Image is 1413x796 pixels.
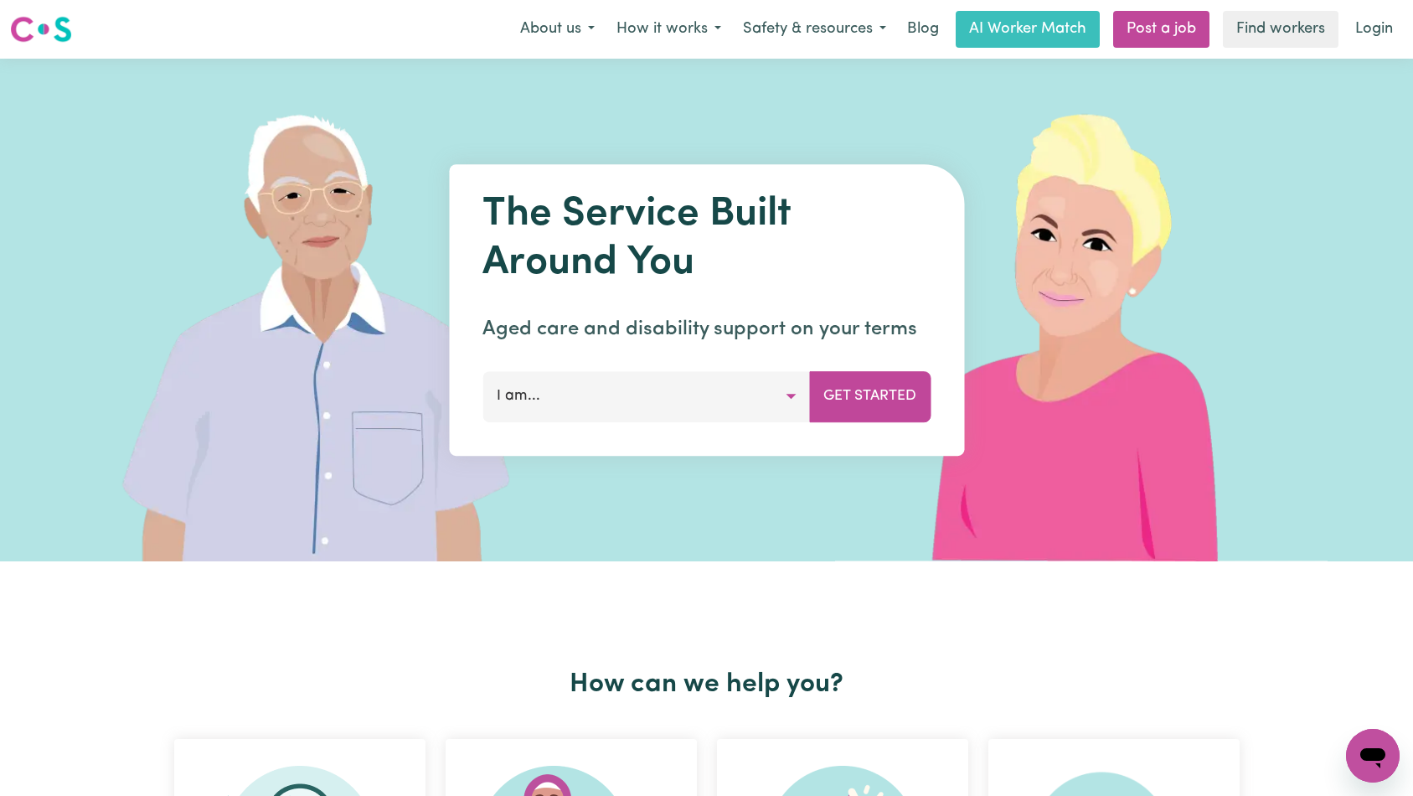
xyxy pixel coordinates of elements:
a: Find workers [1223,11,1338,48]
a: AI Worker Match [956,11,1100,48]
button: Safety & resources [732,12,897,47]
h2: How can we help you? [164,669,1250,700]
button: I am... [482,371,810,421]
a: Login [1345,11,1403,48]
button: Get Started [809,371,931,421]
button: How it works [606,12,732,47]
p: Aged care and disability support on your terms [482,314,931,344]
h1: The Service Built Around You [482,191,931,287]
a: Blog [897,11,949,48]
img: Careseekers logo [10,14,72,44]
a: Careseekers logo [10,10,72,49]
a: Post a job [1113,11,1209,48]
button: About us [509,12,606,47]
iframe: Button to launch messaging window [1346,729,1400,783]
